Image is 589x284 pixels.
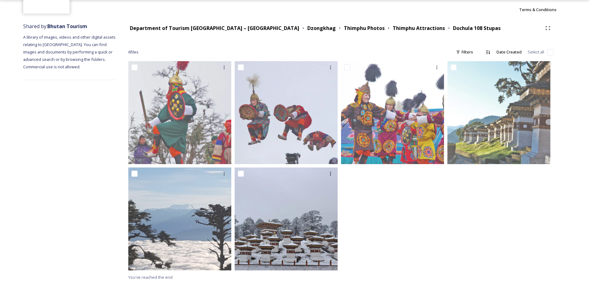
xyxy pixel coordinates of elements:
[235,167,338,270] img: dochula 2.jpg
[235,61,338,164] img: Dochula8.jpg
[528,49,544,55] span: Select all
[519,6,566,13] a: Terms & Conditions
[393,25,445,32] strong: Thimphu Attractions
[128,274,173,280] span: You've reached the end
[493,46,525,58] div: Date Created
[128,49,139,55] span: 6 file s
[307,25,336,32] strong: Dzongkhag
[128,167,231,270] img: dochula3.jpg
[128,61,231,164] img: Dochula6.jpg
[447,61,550,164] img: dochula5.jpg
[130,25,299,32] strong: Department of Tourism [GEOGRAPHIC_DATA] – [GEOGRAPHIC_DATA]
[453,25,501,32] strong: Dochula 108 Stupas
[519,7,557,12] span: Terms & Conditions
[453,46,476,58] div: Filters
[23,34,117,70] span: A library of images, videos and other digital assets relating to [GEOGRAPHIC_DATA]. You can find ...
[23,23,87,30] span: Shared by:
[47,23,87,30] strong: Bhutan Tourism
[344,25,385,32] strong: Thimphu Photos
[341,61,444,164] img: Dochula7.jpg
